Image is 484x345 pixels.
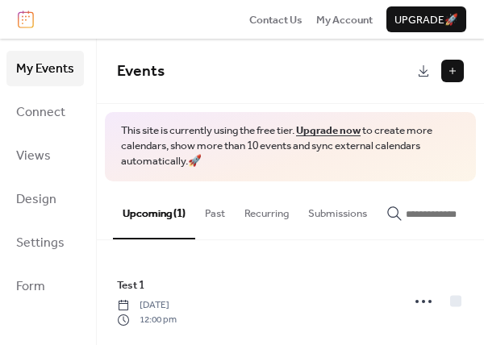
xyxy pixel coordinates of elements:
a: Connect [6,94,84,130]
a: Test 1 [117,276,144,294]
button: Upcoming (1) [113,181,195,239]
span: Views [16,143,51,169]
a: Form [6,268,84,304]
span: Contact Us [249,12,302,28]
a: My Account [316,11,373,27]
a: My Events [6,51,84,86]
span: My Events [16,56,74,82]
span: My Account [316,12,373,28]
a: Views [6,138,84,173]
img: logo [18,10,34,28]
span: 12:00 pm [117,313,177,327]
span: Form [16,274,45,300]
span: Settings [16,231,65,256]
span: Upgrade 🚀 [394,12,458,28]
button: Submissions [298,181,377,238]
a: Contact Us [249,11,302,27]
button: Upgrade🚀 [386,6,466,32]
a: Settings [6,225,84,260]
button: Past [195,181,235,238]
span: Events [117,56,165,86]
button: Recurring [235,181,298,238]
span: Design [16,187,56,213]
span: Connect [16,100,65,126]
span: [DATE] [117,298,177,313]
span: This site is currently using the free tier. to create more calendars, show more than 10 events an... [121,123,460,169]
a: Design [6,181,84,217]
a: Upgrade now [296,120,361,141]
